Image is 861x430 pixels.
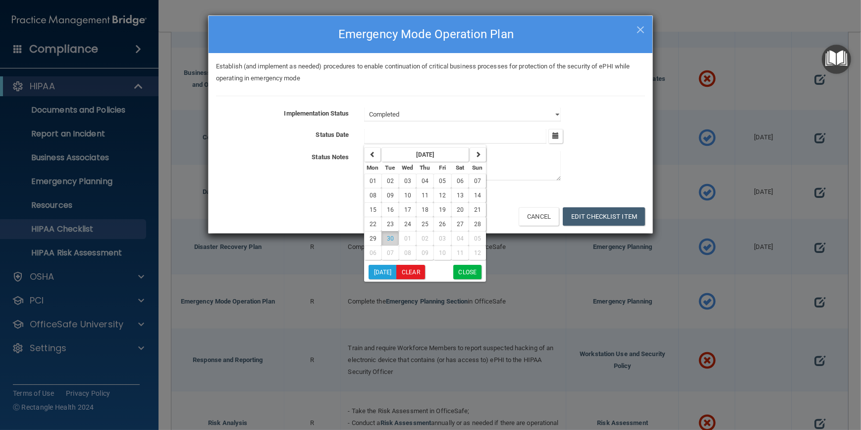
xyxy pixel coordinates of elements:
[422,221,429,228] span: 25
[451,246,469,260] button: 11
[439,221,446,228] span: 26
[636,18,645,38] span: ×
[399,188,416,202] button: 10
[433,231,451,246] button: 03
[433,246,451,260] button: 10
[316,131,349,138] b: Status Date
[416,217,433,231] button: 25
[417,151,434,158] strong: [DATE]
[457,206,464,213] span: 20
[469,246,486,260] button: 12
[472,164,483,171] small: Sunday
[420,164,430,171] small: Thursday
[364,246,381,260] button: 06
[416,202,433,217] button: 18
[387,235,394,242] span: 30
[451,188,469,202] button: 13
[402,164,413,171] small: Wednesday
[433,202,451,217] button: 19
[416,231,433,246] button: 02
[312,153,349,161] b: Status Notes
[456,164,464,171] small: Saturday
[451,217,469,231] button: 27
[474,249,481,256] span: 12
[439,206,446,213] span: 19
[364,202,381,217] button: 15
[399,231,416,246] button: 01
[433,174,451,188] button: 05
[457,192,464,199] span: 13
[404,221,411,228] span: 24
[416,174,433,188] button: 04
[469,217,486,231] button: 28
[439,249,446,256] span: 10
[422,235,429,242] span: 02
[422,178,429,184] span: 04
[370,206,377,213] span: 15
[457,178,464,184] span: 06
[469,202,486,217] button: 21
[364,188,381,202] button: 08
[451,231,469,246] button: 04
[433,217,451,231] button: 26
[404,192,411,199] span: 10
[381,188,399,202] button: 09
[822,45,851,74] button: Open Resource Center
[381,202,399,217] button: 16
[474,192,481,199] span: 14
[370,178,377,184] span: 01
[451,174,469,188] button: 06
[396,265,425,279] button: Clear
[399,174,416,188] button: 03
[387,221,394,228] span: 23
[416,188,433,202] button: 11
[474,206,481,213] span: 21
[370,221,377,228] span: 22
[469,174,486,188] button: 07
[404,178,411,184] span: 03
[469,188,486,202] button: 14
[563,207,645,226] button: Edit Checklist Item
[367,164,378,171] small: Monday
[422,206,429,213] span: 18
[469,231,486,246] button: 05
[433,188,451,202] button: 12
[209,61,652,84] div: Establish (and implement as needed) procedures to enable continuation of critical business proces...
[474,178,481,184] span: 07
[439,164,446,171] small: Friday
[453,265,482,279] button: Close
[422,192,429,199] span: 11
[385,164,395,171] small: Tuesday
[399,202,416,217] button: 17
[399,217,416,231] button: 24
[439,178,446,184] span: 05
[416,246,433,260] button: 09
[387,249,394,256] span: 07
[451,202,469,217] button: 20
[364,231,381,246] button: 29
[370,235,377,242] span: 29
[370,249,377,256] span: 06
[457,249,464,256] span: 11
[457,235,464,242] span: 04
[364,217,381,231] button: 22
[381,246,399,260] button: 07
[457,221,464,228] span: 27
[216,23,645,45] h4: Emergency Mode Operation Plan
[364,174,381,188] button: 01
[370,192,377,199] span: 08
[439,235,446,242] span: 03
[381,231,399,246] button: 30
[284,110,349,117] b: Implementation Status
[381,174,399,188] button: 02
[387,206,394,213] span: 16
[474,221,481,228] span: 28
[519,207,559,226] button: Cancel
[369,265,397,279] button: [DATE]
[387,192,394,199] span: 09
[399,246,416,260] button: 08
[474,235,481,242] span: 05
[439,192,446,199] span: 12
[422,249,429,256] span: 09
[381,217,399,231] button: 23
